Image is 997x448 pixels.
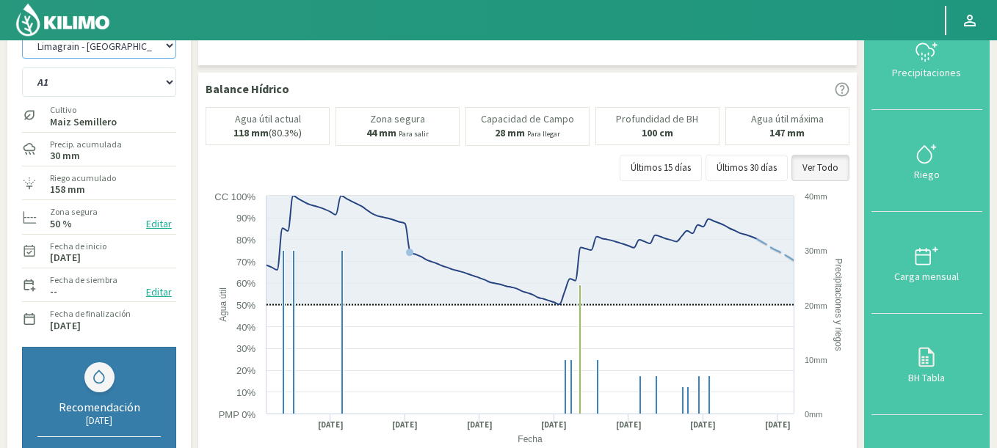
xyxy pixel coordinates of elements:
[876,67,978,78] div: Precipitaciones
[50,307,131,320] label: Fecha de finalización
[690,419,716,430] text: [DATE]
[15,2,111,37] img: Kilimo
[219,409,256,420] text: PMP 0%
[370,114,425,125] p: Zona segura
[616,114,698,125] p: Profundidad de BH
[871,314,982,416] button: BH Tabla
[50,138,122,151] label: Precip. acumulada
[50,185,85,194] label: 158 mm
[876,372,978,383] div: BH Tabla
[236,300,255,311] text: 50%
[214,191,255,202] text: CC 100%
[318,419,344,430] text: [DATE]
[871,110,982,212] button: Riego
[236,343,255,354] text: 30%
[50,205,98,219] label: Zona segura
[805,246,827,255] text: 30mm
[233,128,302,139] p: (80.3%)
[833,258,844,351] text: Precipitaciones y riegos
[495,126,525,139] b: 28 mm
[50,103,117,117] label: Cultivo
[518,434,543,444] text: Fecha
[805,356,827,364] text: 10mm
[871,8,982,110] button: Precipitaciones
[791,155,849,181] button: Ver Todo
[236,235,255,246] text: 80%
[751,114,824,125] p: Agua útil máxima
[142,216,176,232] button: Editar
[50,219,72,229] label: 50 %
[236,278,255,289] text: 60%
[233,126,269,139] b: 118 mm
[50,117,117,127] label: Maiz Semillero
[642,126,673,139] b: 100 cm
[142,284,176,301] button: Editar
[236,365,255,376] text: 20%
[50,287,57,296] label: --
[366,126,396,139] b: 44 mm
[481,114,574,125] p: Capacidad de Campo
[236,387,255,398] text: 10%
[392,419,418,430] text: [DATE]
[50,273,117,287] label: Fecha de siembra
[236,257,255,268] text: 70%
[206,80,289,98] p: Balance Hídrico
[235,114,301,125] p: Agua útil actual
[706,155,788,181] button: Últimos 30 días
[467,419,493,430] text: [DATE]
[50,151,80,161] label: 30 mm
[50,172,116,185] label: Riego acumulado
[805,301,827,310] text: 20mm
[50,321,81,331] label: [DATE]
[218,287,228,322] text: Agua útil
[37,414,161,427] div: [DATE]
[541,419,567,430] text: [DATE]
[805,410,822,419] text: 0mm
[871,212,982,314] button: Carga mensual
[236,213,255,224] text: 90%
[527,129,560,139] small: Para llegar
[805,192,827,201] text: 40mm
[876,169,978,180] div: Riego
[769,126,805,139] b: 147 mm
[620,155,702,181] button: Últimos 15 días
[50,253,81,262] label: [DATE]
[765,419,791,430] text: [DATE]
[616,419,642,430] text: [DATE]
[236,322,255,333] text: 40%
[37,400,161,414] div: Recomendación
[876,271,978,282] div: Carga mensual
[50,240,106,253] label: Fecha de inicio
[399,129,429,139] small: Para salir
